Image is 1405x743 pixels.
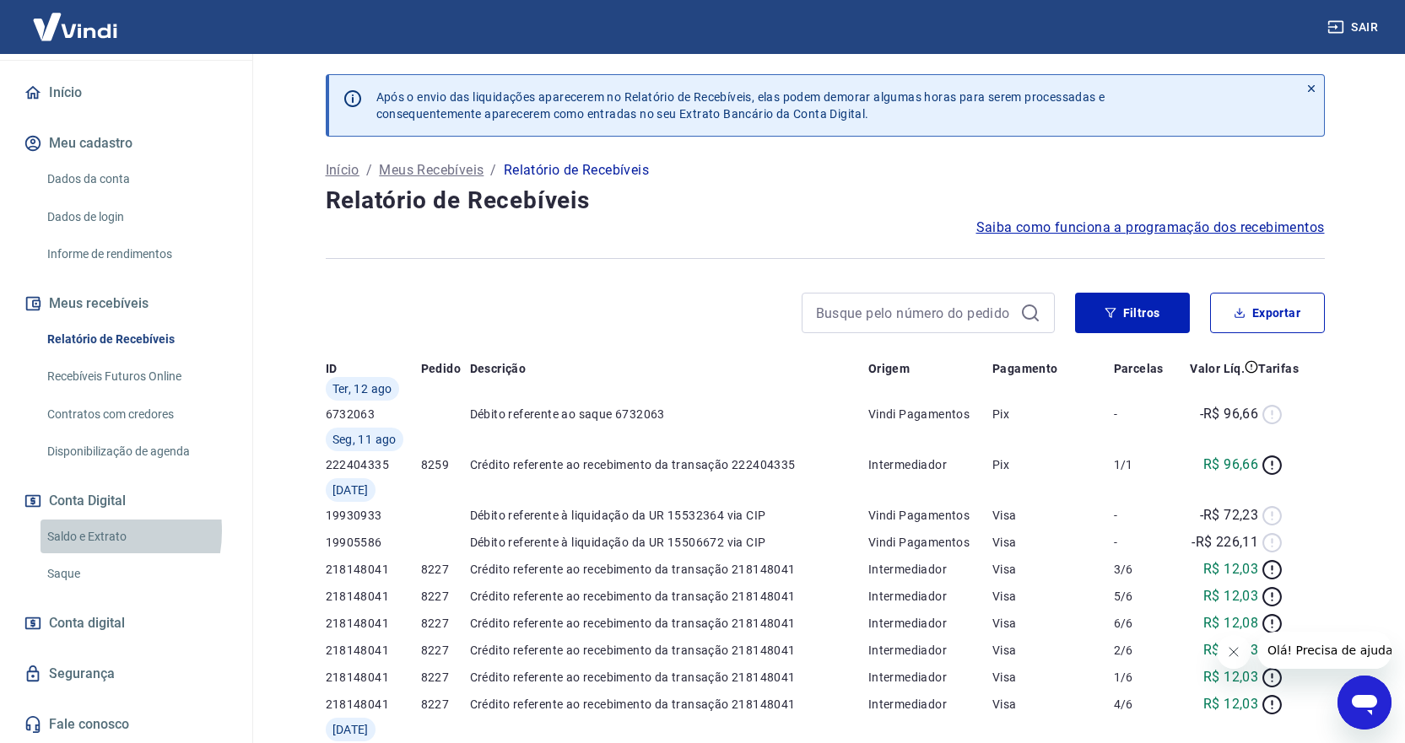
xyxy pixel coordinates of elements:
[868,534,992,551] p: Vindi Pagamentos
[1114,669,1175,686] p: 1/6
[20,285,232,322] button: Meus recebíveis
[1257,632,1391,669] iframe: Mensagem da empresa
[868,696,992,713] p: Intermediador
[470,360,527,377] p: Descrição
[1192,532,1258,552] p: -R$ 226,11
[868,406,992,423] p: Vindi Pagamentos
[470,561,868,578] p: Crédito referente ao recebimento da transação 218148041
[379,160,484,180] a: Meus Recebíveis
[41,397,232,432] a: Contratos com credores
[20,74,232,111] a: Início
[1258,360,1299,377] p: Tarifas
[470,406,868,423] p: Débito referente ao saque 6732063
[1114,406,1175,423] p: -
[1203,667,1258,687] p: R$ 12,03
[992,696,1114,713] p: Visa
[868,507,992,524] p: Vindi Pagamentos
[326,160,359,180] a: Início
[41,322,232,357] a: Relatório de Recebíveis
[20,655,232,692] a: Segurança
[326,642,421,659] p: 218148041
[1114,561,1175,578] p: 3/6
[992,669,1114,686] p: Visa
[1203,613,1258,633] p: R$ 12,08
[992,588,1114,605] p: Visa
[470,507,868,524] p: Débito referente à liquidação da UR 15532364 via CIP
[20,125,232,162] button: Meu cadastro
[868,360,910,377] p: Origem
[1203,455,1258,475] p: R$ 96,66
[49,611,125,635] span: Conta digital
[366,160,372,180] p: /
[1203,586,1258,606] p: R$ 12,03
[470,534,868,551] p: Débito referente à liquidação da UR 15506672 via CIP
[332,431,397,448] span: Seg, 11 ago
[1114,534,1175,551] p: -
[992,642,1114,659] p: Visa
[1337,676,1391,730] iframe: Botão para abrir a janela de mensagens
[20,1,130,52] img: Vindi
[421,588,470,605] p: 8227
[326,561,421,578] p: 218148041
[992,360,1058,377] p: Pagamento
[41,434,232,469] a: Disponibilização de agenda
[332,380,392,397] span: Ter, 12 ago
[20,706,232,743] a: Fale conosco
[376,89,1105,122] p: Após o envio das liquidações aparecerem no Relatório de Recebíveis, elas podem demorar algumas ho...
[470,669,868,686] p: Crédito referente ao recebimento da transação 218148041
[992,507,1114,524] p: Visa
[41,359,232,394] a: Recebíveis Futuros Online
[421,615,470,632] p: 8227
[1114,360,1164,377] p: Parcelas
[421,696,470,713] p: 8227
[421,360,461,377] p: Pedido
[816,300,1013,326] input: Busque pelo número do pedido
[868,642,992,659] p: Intermediador
[470,456,868,473] p: Crédito referente ao recebimento da transação 222404335
[470,696,868,713] p: Crédito referente ao recebimento da transação 218148041
[868,456,992,473] p: Intermediador
[10,12,142,25] span: Olá! Precisa de ajuda?
[20,605,232,642] a: Conta digital
[868,588,992,605] p: Intermediador
[868,669,992,686] p: Intermediador
[1217,635,1251,669] iframe: Fechar mensagem
[326,360,338,377] p: ID
[326,507,421,524] p: 19930933
[1324,12,1385,43] button: Sair
[421,561,470,578] p: 8227
[326,615,421,632] p: 218148041
[992,615,1114,632] p: Visa
[326,456,421,473] p: 222404335
[1203,640,1258,660] p: R$ 12,03
[41,557,232,591] a: Saque
[1203,559,1258,579] p: R$ 12,03
[992,534,1114,551] p: Visa
[326,406,421,423] p: 6732063
[992,456,1114,473] p: Pix
[326,669,421,686] p: 218148041
[992,406,1114,423] p: Pix
[504,160,649,180] p: Relatório de Recebíveis
[1114,588,1175,605] p: 5/6
[41,200,232,234] a: Dados de login
[41,237,232,272] a: Informe de rendimentos
[1203,694,1258,714] p: R$ 12,03
[470,615,868,632] p: Crédito referente ao recebimento da transação 218148041
[421,642,470,659] p: 8227
[1114,642,1175,659] p: 2/6
[1114,456,1175,473] p: 1/1
[868,561,992,578] p: Intermediador
[332,482,369,498] span: [DATE]
[1190,360,1245,377] p: Valor Líq.
[1114,615,1175,632] p: 6/6
[470,642,868,659] p: Crédito referente ao recebimento da transação 218148041
[326,696,421,713] p: 218148041
[20,482,232,520] button: Conta Digital
[1114,507,1175,524] p: -
[41,162,232,197] a: Dados da conta
[868,615,992,632] p: Intermediador
[1200,404,1259,424] p: -R$ 96,66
